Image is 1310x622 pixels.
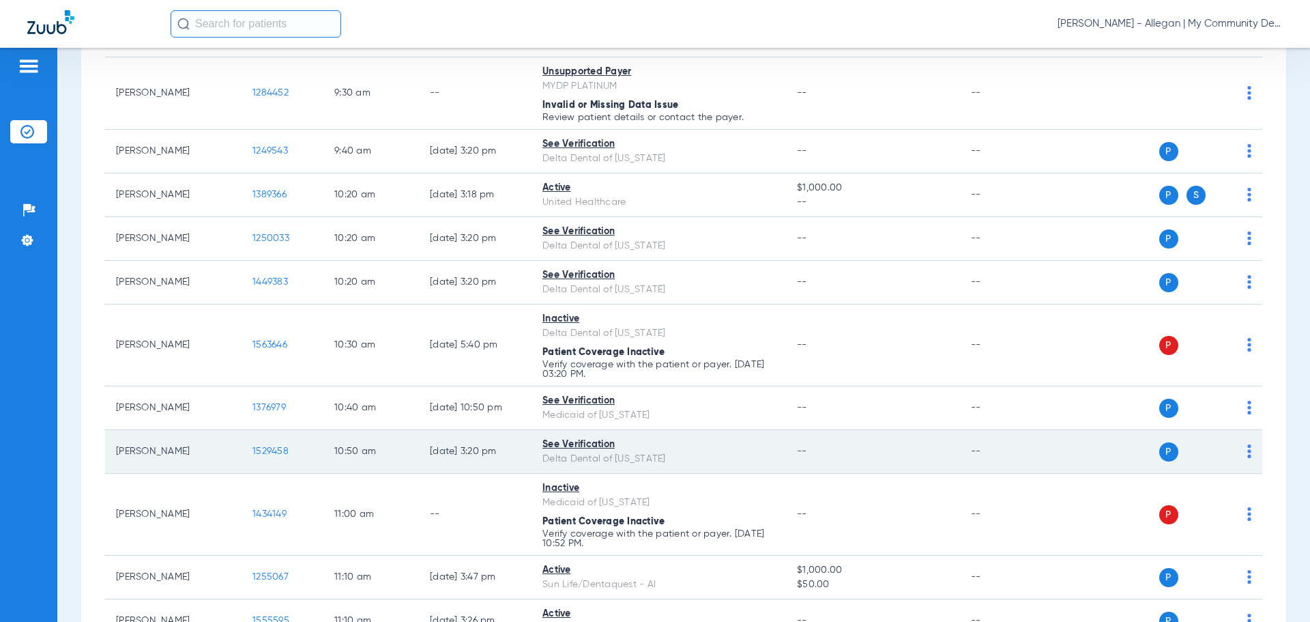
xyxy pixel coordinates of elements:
div: Medicaid of [US_STATE] [542,408,775,423]
span: 1249543 [252,146,288,156]
div: Sun Life/Dentaquest - AI [542,578,775,592]
td: 11:00 AM [323,474,419,556]
img: x.svg [1217,231,1230,245]
span: P [1159,229,1178,249]
span: P [1159,568,1178,587]
span: -- [797,403,807,412]
td: -- [960,173,1052,217]
td: 10:50 AM [323,430,419,474]
span: -- [797,195,948,210]
td: -- [960,130,1052,173]
td: [DATE] 3:20 PM [419,217,532,261]
img: group-dot-blue.svg [1247,188,1251,201]
img: group-dot-blue.svg [1247,144,1251,158]
p: Verify coverage with the patient or payer. [DATE] 03:20 PM. [542,360,775,379]
span: S [1187,186,1206,205]
img: Zuub Logo [27,10,74,34]
span: 1434149 [252,509,287,519]
div: Delta Dental of [US_STATE] [542,326,775,341]
div: Inactive [542,481,775,496]
td: 10:20 AM [323,173,419,217]
img: group-dot-blue.svg [1247,231,1251,245]
span: -- [797,277,807,287]
span: Invalid or Missing Data Issue [542,100,678,110]
p: Review patient details or contact the payer. [542,113,775,122]
div: Active [542,607,775,621]
span: 1563646 [252,340,287,350]
td: [PERSON_NAME] [105,386,242,430]
td: [DATE] 10:50 PM [419,386,532,430]
img: x.svg [1217,570,1230,584]
td: [DATE] 3:20 PM [419,261,532,305]
span: 1376979 [252,403,286,412]
td: 10:20 AM [323,261,419,305]
img: group-dot-blue.svg [1247,444,1251,458]
span: 1255067 [252,572,289,582]
td: -- [960,386,1052,430]
td: [PERSON_NAME] [105,430,242,474]
img: x.svg [1217,275,1230,289]
img: x.svg [1217,401,1230,414]
img: x.svg [1217,507,1230,521]
td: -- [960,57,1052,130]
td: -- [419,57,532,130]
td: [PERSON_NAME] [105,556,242,599]
img: group-dot-blue.svg [1247,275,1251,289]
span: P [1159,142,1178,161]
div: Delta Dental of [US_STATE] [542,152,775,166]
td: [PERSON_NAME] [105,57,242,130]
span: $1,000.00 [797,181,948,195]
div: Chat Widget [1242,556,1310,622]
td: 9:40 AM [323,130,419,173]
td: [PERSON_NAME] [105,474,242,556]
span: 1529458 [252,447,289,456]
div: Active [542,181,775,195]
span: 1284452 [252,88,289,98]
span: P [1159,186,1178,205]
span: -- [797,88,807,98]
td: [PERSON_NAME] [105,130,242,173]
img: hamburger-icon [18,58,40,74]
td: [DATE] 3:20 PM [419,430,532,474]
div: Delta Dental of [US_STATE] [542,452,775,466]
td: -- [960,474,1052,556]
td: [PERSON_NAME] [105,173,242,217]
span: P [1159,442,1178,462]
span: -- [797,447,807,456]
div: Unsupported Payer [542,65,775,79]
div: United Healthcare [542,195,775,210]
td: -- [419,474,532,556]
input: Search for patients [171,10,341,38]
td: [DATE] 3:18 PM [419,173,532,217]
div: See Verification [542,268,775,283]
span: -- [797,234,807,243]
div: See Verification [542,438,775,452]
img: x.svg [1217,188,1230,201]
td: [PERSON_NAME] [105,217,242,261]
td: [PERSON_NAME] [105,261,242,305]
span: Patient Coverage Inactive [542,517,665,526]
td: -- [960,261,1052,305]
img: x.svg [1217,86,1230,100]
div: Active [542,563,775,578]
img: x.svg [1217,338,1230,352]
td: 10:40 AM [323,386,419,430]
span: $50.00 [797,578,948,592]
div: MYDP PLATINUM [542,79,775,94]
img: group-dot-blue.svg [1247,507,1251,521]
img: x.svg [1217,444,1230,458]
td: [DATE] 3:47 PM [419,556,532,599]
td: 11:10 AM [323,556,419,599]
td: [PERSON_NAME] [105,305,242,386]
span: 1250033 [252,234,289,243]
td: -- [960,305,1052,386]
span: 1389366 [252,190,287,199]
td: 10:30 AM [323,305,419,386]
img: x.svg [1217,144,1230,158]
div: See Verification [542,394,775,408]
p: Verify coverage with the patient or payer. [DATE] 10:52 PM. [542,529,775,548]
span: P [1159,399,1178,418]
span: 1449383 [252,277,288,287]
td: -- [960,430,1052,474]
td: -- [960,217,1052,261]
